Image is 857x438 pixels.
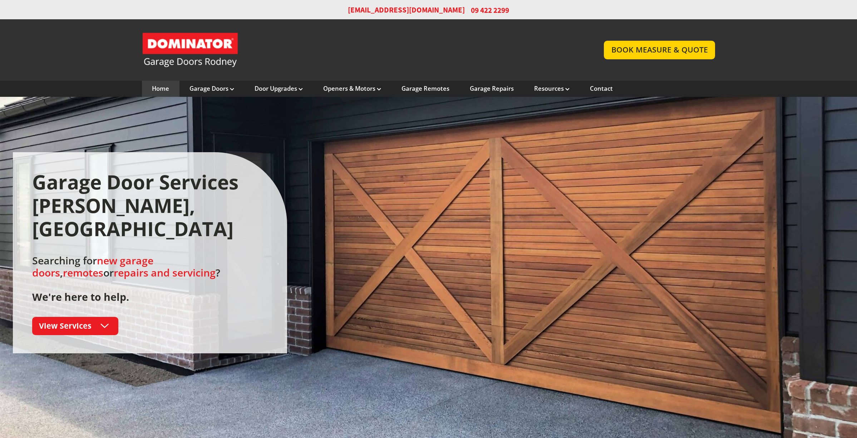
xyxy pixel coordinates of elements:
[32,254,268,303] h2: Searching for , or ?
[534,85,570,93] a: Resources
[323,85,381,93] a: Openers & Motors
[402,85,449,93] a: Garage Remotes
[604,41,715,59] a: BOOK MEASURE & QUOTE
[471,5,509,15] span: 09 422 2299
[590,85,613,93] a: Contact
[32,254,153,279] a: new garage doors
[152,85,169,93] a: Home
[470,85,514,93] a: Garage Repairs
[142,32,590,68] a: Garage Door and Secure Access Solutions homepage
[39,320,92,331] span: View Services
[255,85,303,93] a: Door Upgrades
[189,85,234,93] a: Garage Doors
[32,290,129,304] strong: We're here to help.
[63,266,103,279] a: remotes
[32,317,118,335] a: View Services
[348,5,465,15] a: [EMAIL_ADDRESS][DOMAIN_NAME]
[32,170,268,241] h1: Garage Door Services [PERSON_NAME], [GEOGRAPHIC_DATA]
[114,266,216,279] a: repairs and servicing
